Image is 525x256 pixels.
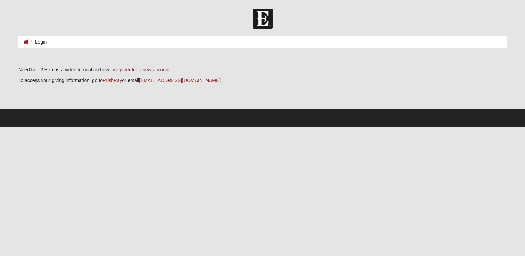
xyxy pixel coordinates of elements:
p: Need help? Here is a video tutorial on how to . [18,66,507,73]
a: [EMAIL_ADDRESS][DOMAIN_NAME] [139,78,221,83]
a: PushPay [103,78,122,83]
li: Login [29,38,47,46]
a: register for a new account [114,67,170,72]
p: To access your giving information, go to or email [18,77,507,84]
img: Church of Eleven22 Logo [253,9,273,29]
